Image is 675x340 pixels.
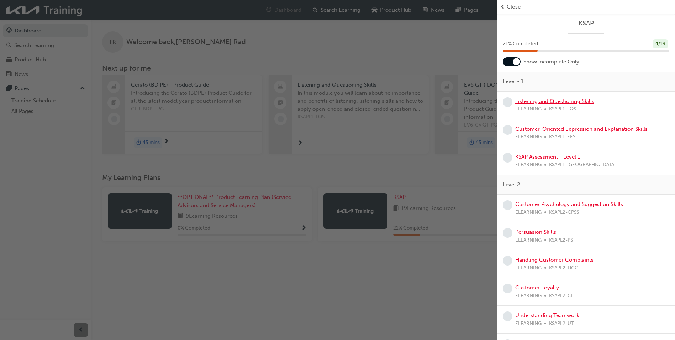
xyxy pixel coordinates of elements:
span: learningRecordVerb_NONE-icon [503,284,512,293]
span: learningRecordVerb_NONE-icon [503,311,512,321]
a: KSAP [503,19,669,27]
span: ELEARNING [515,105,542,113]
a: Handling Customer Complaints [515,257,594,263]
span: ELEARNING [515,161,542,169]
span: learningRecordVerb_NONE-icon [503,228,512,238]
span: KSAPL1-LQS [549,105,576,113]
a: Customer Psychology and Suggestion Skills [515,201,623,207]
span: KSAPL2-PS [549,236,573,244]
span: KSAPL1-[GEOGRAPHIC_DATA] [549,161,616,169]
span: learningRecordVerb_NONE-icon [503,125,512,135]
span: Level 2 [503,181,520,189]
span: 21 % Completed [503,40,538,48]
button: prev-iconClose [500,3,672,11]
span: Show Incomplete Only [523,58,579,66]
a: Listening and Questioning Skills [515,98,594,104]
span: ELEARNING [515,292,542,300]
span: ELEARNING [515,208,542,217]
a: Customer Loyalty [515,284,559,291]
span: KSAPL1-EES [549,133,575,141]
a: KSAP Assessment - Level 1 [515,154,580,160]
span: Close [507,3,521,11]
span: prev-icon [500,3,505,11]
span: learningRecordVerb_NONE-icon [503,200,512,210]
span: ELEARNING [515,264,542,272]
a: Persuasion Skills [515,229,556,235]
span: KSAPL2-UT [549,320,574,328]
span: learningRecordVerb_NONE-icon [503,97,512,107]
div: 4 / 19 [653,39,668,49]
span: ELEARNING [515,320,542,328]
span: KSAPL2-HCC [549,264,578,272]
span: Level - 1 [503,77,523,86]
span: ELEARNING [515,236,542,244]
span: ELEARNING [515,133,542,141]
span: learningRecordVerb_NONE-icon [503,256,512,266]
span: KSAPL2-CL [549,292,574,300]
span: learningRecordVerb_NONE-icon [503,153,512,163]
a: Customer-Oriented Expression and Explanation Skills [515,126,648,132]
span: KSAPL2-CPSS [549,208,579,217]
a: Understanding Teamwork [515,312,579,319]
